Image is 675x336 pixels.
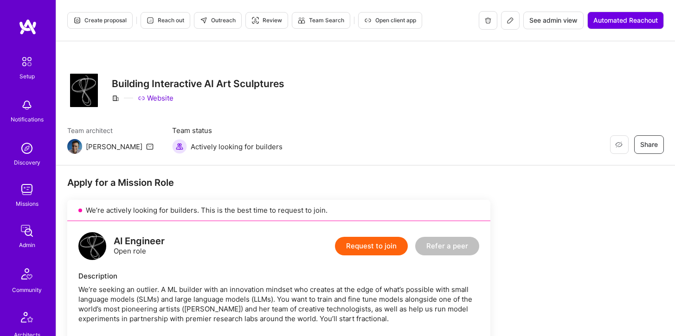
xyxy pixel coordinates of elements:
span: See admin view [529,16,578,25]
span: Reach out [147,16,184,25]
div: We’re seeking an outlier. A ML builder with an innovation mindset who creates at the edge of what... [78,285,479,323]
div: Discovery [14,158,40,167]
div: [PERSON_NAME] [86,142,142,152]
i: icon Proposal [73,17,81,24]
button: Reach out [141,12,190,29]
img: Team Architect [67,139,82,154]
span: Team Search [298,16,344,25]
button: Team Search [292,12,350,29]
img: discovery [18,139,36,158]
button: Create proposal [67,12,133,29]
span: Create proposal [73,16,127,25]
div: Apply for a Mission Role [67,177,490,189]
a: Website [138,93,174,103]
img: Company Logo [70,74,98,107]
div: Community [12,285,42,295]
span: Team architect [67,126,154,135]
button: See admin view [523,12,584,29]
span: Automated Reachout [593,16,658,25]
img: Architects [16,308,38,330]
button: Outreach [194,12,242,29]
div: Setup [19,71,35,81]
div: We’re actively looking for builders. This is the best time to request to join. [67,200,490,221]
div: AI Engineer [114,236,165,246]
span: Share [640,140,658,149]
img: teamwork [18,180,36,199]
span: Open client app [364,16,416,25]
span: Review [251,16,282,25]
div: Admin [19,240,35,250]
div: Open role [114,236,165,256]
i: icon Targeter [251,17,259,24]
i: icon Mail [146,143,154,150]
img: Actively looking for builders [172,139,187,154]
img: logo [78,232,106,260]
i: icon EyeClosed [615,141,623,148]
span: Actively looking for builders [191,142,283,152]
span: Team status [172,126,283,135]
i: icon CompanyGray [112,95,119,102]
button: Review [245,12,288,29]
button: Open client app [358,12,422,29]
button: Automated Reachout [587,12,664,29]
img: admin teamwork [18,222,36,240]
div: Description [78,271,479,281]
div: Notifications [11,114,44,124]
span: Outreach [200,16,236,25]
img: Community [16,263,38,285]
div: Missions [16,199,39,209]
button: Share [634,135,664,154]
button: Request to join [335,237,408,255]
button: Refer a peer [415,237,479,255]
h3: Building Interactive AI Art Sculptures [112,78,284,89]
img: setup [17,52,37,71]
img: bell [18,96,36,114]
img: logo [19,19,37,35]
